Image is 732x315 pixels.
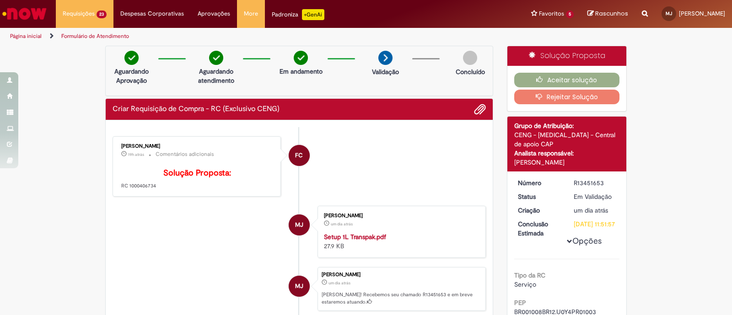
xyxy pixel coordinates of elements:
[97,11,107,18] span: 23
[331,221,353,227] span: um dia atrás
[121,144,274,149] div: [PERSON_NAME]
[294,51,308,65] img: check-circle-green.png
[295,144,303,166] span: FC
[128,152,144,157] span: 19h atrás
[124,51,139,65] img: check-circle-green.png
[289,145,310,166] div: Fernanda Campos
[209,51,223,65] img: check-circle-green.png
[474,103,486,115] button: Adicionar anexos
[511,192,567,201] dt: Status
[121,169,274,190] p: RC 1000406734
[324,213,476,219] div: [PERSON_NAME]
[587,10,628,18] a: Rascunhos
[289,276,310,297] div: Marcos Junior
[272,9,324,20] div: Padroniza
[566,11,574,18] span: 5
[109,67,154,85] p: Aguardando Aprovação
[456,67,485,76] p: Concluído
[666,11,672,16] span: MJ
[322,272,481,278] div: [PERSON_NAME]
[295,214,303,236] span: MJ
[514,121,620,130] div: Grupo de Atribuição:
[1,5,48,23] img: ServiceNow
[128,152,144,157] time: 27/08/2025 16:48:14
[322,291,481,305] p: [PERSON_NAME]! Recebemos seu chamado R13451653 e em breve estaremos atuando.
[514,90,620,104] button: Rejeitar Solução
[194,67,238,85] p: Aguardando atendimento
[511,206,567,215] dt: Criação
[574,192,616,201] div: Em Validação
[324,232,476,251] div: 27.9 KB
[507,46,627,66] div: Solução Proposta
[302,9,324,20] p: +GenAi
[514,271,545,279] b: Tipo da RC
[514,73,620,87] button: Aceitar solução
[244,9,258,18] span: More
[574,206,616,215] div: 27/08/2025 10:51:53
[328,280,350,286] time: 27/08/2025 10:51:53
[463,51,477,65] img: img-circle-grey.png
[514,299,526,307] b: PEP
[514,158,620,167] div: [PERSON_NAME]
[514,130,620,149] div: CENG - [MEDICAL_DATA] - Central de apoio CAP
[679,10,725,17] span: [PERSON_NAME]
[289,214,310,235] div: Marcos Junior
[511,178,567,187] dt: Número
[331,221,353,227] time: 27/08/2025 10:51:51
[539,9,564,18] span: Favoritos
[113,267,486,311] li: Marcos Junior
[514,280,536,288] span: Serviço
[10,32,42,40] a: Página inicial
[574,219,616,229] div: [DATE] 11:51:57
[324,233,386,241] a: Setup 1L Transpak.pdf
[574,206,608,214] span: um dia atrás
[514,149,620,158] div: Analista responsável:
[7,28,481,45] ul: Trilhas de página
[156,150,214,158] small: Comentários adicionais
[328,280,350,286] span: um dia atrás
[595,9,628,18] span: Rascunhos
[113,105,280,113] h2: Criar Requisição de Compra - RC (Exclusivo CENG) Histórico de tíquete
[574,178,616,187] div: R13451653
[280,67,323,76] p: Em andamento
[372,67,399,76] p: Validação
[378,51,393,65] img: arrow-next.png
[574,206,608,214] time: 27/08/2025 10:51:53
[120,9,184,18] span: Despesas Corporativas
[295,275,303,297] span: MJ
[63,9,95,18] span: Requisições
[163,168,231,178] b: Solução Proposta:
[61,32,129,40] a: Formulário de Atendimento
[511,219,567,238] dt: Conclusão Estimada
[198,9,230,18] span: Aprovações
